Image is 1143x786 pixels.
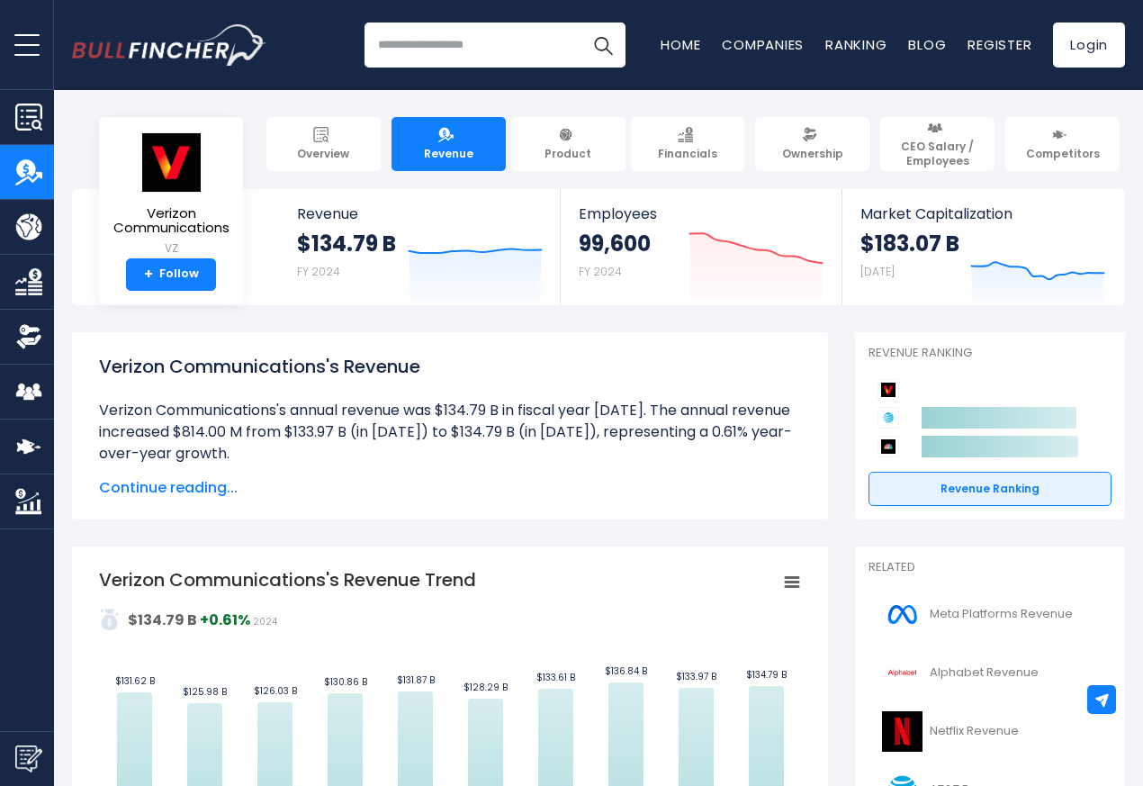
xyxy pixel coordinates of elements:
[661,35,700,54] a: Home
[99,353,801,380] h1: Verizon Communications's Revenue
[391,117,506,171] a: Revenue
[868,560,1111,575] p: Related
[888,140,986,167] span: CEO Salary / Employees
[544,147,591,161] span: Product
[254,684,297,698] text: $126.03 B
[579,264,622,279] small: FY 2024
[253,615,277,628] span: 2024
[397,673,435,687] text: $131.87 B
[880,117,994,171] a: CEO Salary / Employees
[99,400,801,465] li: Verizon Communications's annual revenue was $134.79 B in fiscal year [DATE]. The annual revenue i...
[297,147,349,161] span: Overview
[877,407,899,429] img: AT&T competitors logo
[1053,23,1125,68] a: Login
[825,35,886,54] a: Ranking
[1026,147,1100,161] span: Competitors
[424,147,473,161] span: Revenue
[279,189,561,305] a: Revenue $134.79 B FY 2024
[879,711,924,752] img: NFLX logo
[15,323,42,350] img: Ownership
[112,131,230,258] a: Verizon Communications VZ
[536,671,575,684] text: $133.61 B
[297,230,396,257] strong: $134.79 B
[860,230,959,257] strong: $183.07 B
[908,35,946,54] a: Blog
[860,264,895,279] small: [DATE]
[266,117,381,171] a: Overview
[631,117,745,171] a: Financials
[128,610,197,630] strong: $134.79 B
[511,117,625,171] a: Product
[746,668,787,682] text: $134.79 B
[868,648,1111,698] a: Alphabet Revenue
[113,240,229,257] small: VZ
[868,590,1111,639] a: Meta Platforms Revenue
[605,664,647,678] text: $136.84 B
[755,117,869,171] a: Ownership
[860,205,1105,222] span: Market Capitalization
[99,567,476,592] tspan: Verizon Communications's Revenue Trend
[324,675,367,689] text: $130.86 B
[115,674,155,688] text: $131.62 B
[879,594,924,635] img: META logo
[99,477,801,499] span: Continue reading...
[676,670,716,683] text: $133.97 B
[463,681,508,694] text: $128.29 B
[580,23,625,68] button: Search
[126,258,216,291] a: +Follow
[579,230,651,257] strong: 99,600
[297,205,543,222] span: Revenue
[782,147,843,161] span: Ownership
[868,707,1111,756] a: Netflix Revenue
[561,189,841,305] a: Employees 99,600 FY 2024
[99,609,121,630] img: addasd
[967,35,1031,54] a: Register
[877,379,899,401] img: Verizon Communications competitors logo
[183,685,227,699] text: $125.98 B
[72,24,265,66] a: Go to homepage
[877,436,899,457] img: Comcast Corporation competitors logo
[722,35,804,54] a: Companies
[297,264,340,279] small: FY 2024
[868,346,1111,361] p: Revenue Ranking
[868,472,1111,506] a: Revenue Ranking
[200,610,250,630] strong: +0.61%
[113,206,229,236] span: Verizon Communications
[658,147,717,161] span: Financials
[842,189,1123,305] a: Market Capitalization $183.07 B [DATE]
[879,653,924,693] img: GOOGL logo
[144,267,153,283] strong: +
[72,24,266,66] img: Bullfincher logo
[579,205,823,222] span: Employees
[1005,117,1120,171] a: Competitors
